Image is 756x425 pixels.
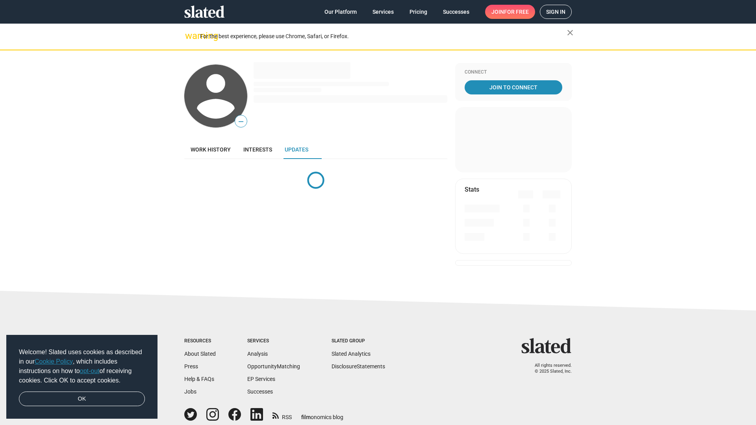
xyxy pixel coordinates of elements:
span: Sign in [546,5,565,18]
a: Joinfor free [485,5,535,19]
mat-icon: warning [185,31,195,41]
a: Analysis [247,351,268,357]
a: opt-out [80,368,100,374]
div: Connect [465,69,562,76]
a: Our Platform [318,5,363,19]
a: Join To Connect [465,80,562,94]
a: Updates [278,140,315,159]
a: Interests [237,140,278,159]
a: Work history [184,140,237,159]
a: EP Services [247,376,275,382]
span: Updates [285,146,308,153]
mat-icon: close [565,28,575,37]
span: Join [491,5,529,19]
a: filmonomics blog [301,407,343,421]
div: Slated Group [332,338,385,344]
span: Services [372,5,394,19]
mat-card-title: Stats [465,185,479,194]
a: dismiss cookie message [19,392,145,407]
span: Interests [243,146,272,153]
span: — [235,116,247,127]
div: For the best experience, please use Chrome, Safari, or Firefox. [200,31,567,42]
a: Cookie Policy [35,358,73,365]
a: OpportunityMatching [247,363,300,370]
span: Our Platform [324,5,357,19]
a: Successes [437,5,476,19]
span: Welcome! Slated uses cookies as described in our , which includes instructions on how to of recei... [19,347,145,385]
span: Work history [191,146,231,153]
a: Pricing [403,5,434,19]
a: RSS [272,409,292,421]
span: Pricing [409,5,427,19]
a: Press [184,363,198,370]
a: About Slated [184,351,216,357]
span: for free [504,5,529,19]
div: cookieconsent [6,335,157,419]
a: Sign in [540,5,572,19]
a: Slated Analytics [332,351,371,357]
a: Jobs [184,388,196,395]
span: Successes [443,5,469,19]
a: Services [366,5,400,19]
div: Resources [184,338,216,344]
span: film [301,414,311,420]
a: Successes [247,388,273,395]
a: Help & FAQs [184,376,214,382]
div: Services [247,338,300,344]
a: DisclosureStatements [332,363,385,370]
span: Join To Connect [466,80,561,94]
p: All rights reserved. © 2025 Slated, Inc. [526,363,572,374]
